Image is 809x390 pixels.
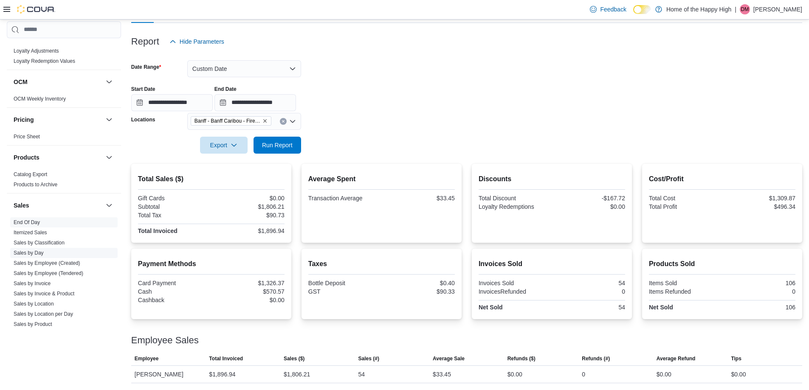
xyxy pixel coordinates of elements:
[14,321,52,328] span: Sales by Product
[479,203,550,210] div: Loyalty Redemptions
[14,301,54,307] a: Sales by Location
[213,227,285,234] div: $1,896.94
[14,133,40,140] span: Price Sheet
[7,46,121,70] div: Loyalty
[553,288,625,295] div: 0
[14,250,44,256] a: Sales by Day
[7,132,121,145] div: Pricing
[433,369,451,379] div: $33.45
[649,259,795,269] h2: Products Sold
[479,259,625,269] h2: Invoices Sold
[14,48,59,54] a: Loyalty Adjustments
[582,355,610,362] span: Refunds (#)
[433,355,465,362] span: Average Sale
[104,152,114,163] button: Products
[262,141,293,149] span: Run Report
[138,280,210,286] div: Card Payment
[383,288,455,295] div: $90.33
[507,355,536,362] span: Refunds ($)
[14,219,40,226] span: End Of Day
[649,280,721,286] div: Items Sold
[14,239,65,246] span: Sales by Classification
[194,117,261,125] span: Banff - Banff Caribou - Fire & Flower
[104,200,114,210] button: Sales
[213,203,285,210] div: $1,806.21
[731,369,746,379] div: $0.00
[308,195,380,202] div: Transaction Average
[383,280,455,286] div: $0.40
[213,288,285,295] div: $570.57
[724,304,795,311] div: 106
[14,260,80,267] span: Sales by Employee (Created)
[14,201,102,210] button: Sales
[600,5,626,14] span: Feedback
[213,297,285,303] div: $0.00
[14,181,57,188] span: Products to Archive
[138,227,178,234] strong: Total Invoiced
[479,174,625,184] h2: Discounts
[138,288,210,295] div: Cash
[507,369,522,379] div: $0.00
[262,118,268,123] button: Remove Banff - Banff Caribou - Fire & Flower from selection in this group
[553,304,625,311] div: 54
[633,5,651,14] input: Dark Mode
[14,58,75,64] a: Loyalty Redemption Values
[649,304,673,311] strong: Net Sold
[14,270,83,277] span: Sales by Employee (Tendered)
[479,280,550,286] div: Invoices Sold
[14,153,102,162] button: Products
[14,153,39,162] h3: Products
[308,280,380,286] div: Bottle Deposit
[657,369,671,379] div: $0.00
[14,115,34,124] h3: Pricing
[7,217,121,363] div: Sales
[14,182,57,188] a: Products to Archive
[7,169,121,193] div: Products
[289,118,296,125] button: Open list of options
[657,355,696,362] span: Average Refund
[14,229,47,236] span: Itemized Sales
[191,116,271,126] span: Banff - Banff Caribou - Fire & Flower
[14,311,73,317] a: Sales by Location per Day
[209,369,235,379] div: $1,896.94
[358,355,379,362] span: Sales (#)
[200,137,248,154] button: Export
[724,195,795,202] div: $1,309.87
[553,203,625,210] div: $0.00
[724,203,795,210] div: $496.34
[14,281,51,286] a: Sales by Invoice
[17,5,55,14] img: Cova
[14,171,47,177] a: Catalog Export
[131,94,213,111] input: Press the down key to open a popover containing a calendar.
[135,355,159,362] span: Employee
[740,4,750,14] div: Devan Malloy
[735,4,736,14] p: |
[14,115,102,124] button: Pricing
[131,86,155,93] label: Start Date
[14,58,75,65] span: Loyalty Redemption Values
[284,355,304,362] span: Sales ($)
[180,37,224,46] span: Hide Parameters
[308,259,455,269] h2: Taxes
[731,355,741,362] span: Tips
[138,195,210,202] div: Gift Cards
[209,355,243,362] span: Total Invoiced
[479,195,550,202] div: Total Discount
[14,311,73,317] span: Sales by Location per Day
[14,171,47,178] span: Catalog Export
[14,290,74,297] span: Sales by Invoice & Product
[553,195,625,202] div: -$167.72
[14,260,80,266] a: Sales by Employee (Created)
[649,288,721,295] div: Items Refunded
[358,369,365,379] div: 54
[7,94,121,107] div: OCM
[479,304,503,311] strong: Net Sold
[649,174,795,184] h2: Cost/Profit
[14,240,65,246] a: Sales by Classification
[14,78,28,86] h3: OCM
[138,174,285,184] h2: Total Sales ($)
[138,212,210,219] div: Total Tax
